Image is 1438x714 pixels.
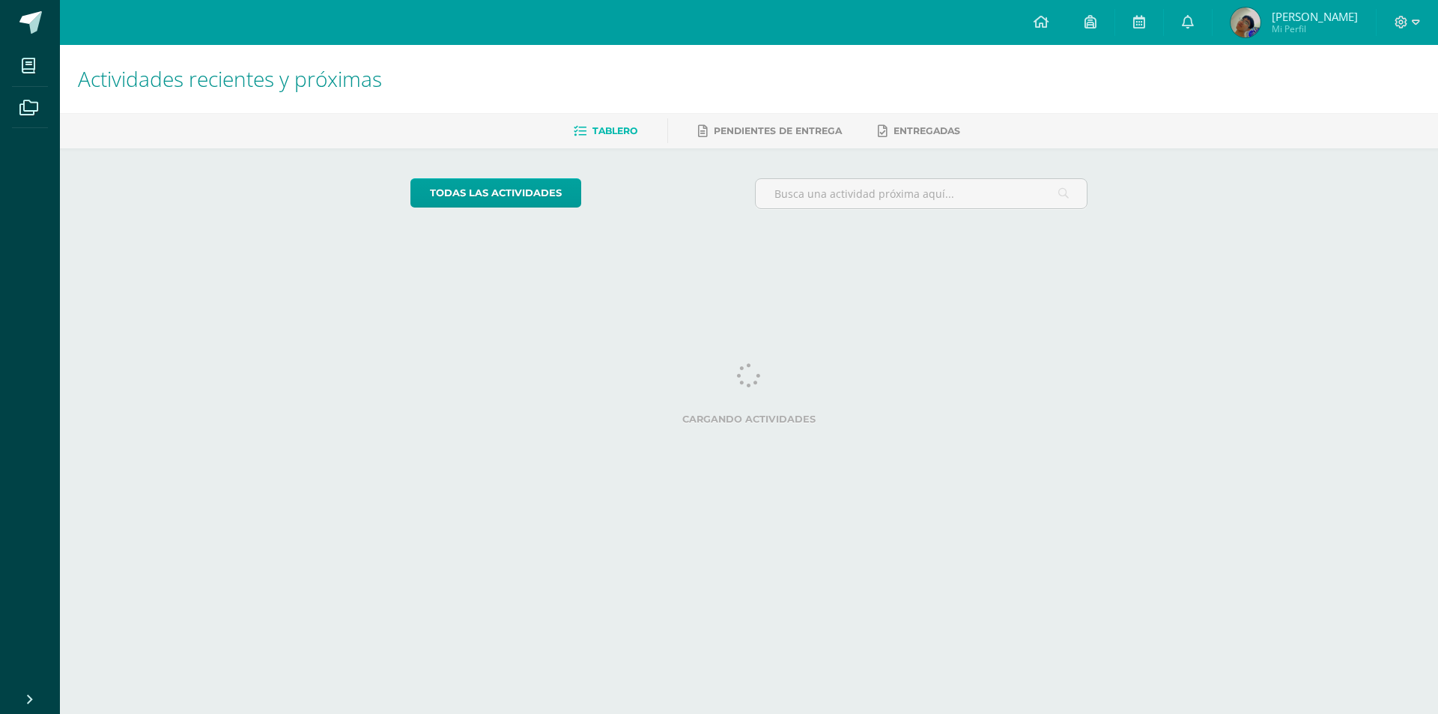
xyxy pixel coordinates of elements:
[410,414,1088,425] label: Cargando actividades
[1272,22,1358,35] span: Mi Perfil
[756,179,1087,208] input: Busca una actividad próxima aquí...
[592,125,637,136] span: Tablero
[1272,9,1358,24] span: [PERSON_NAME]
[714,125,842,136] span: Pendientes de entrega
[78,64,382,93] span: Actividades recientes y próximas
[574,119,637,143] a: Tablero
[878,119,960,143] a: Entregadas
[698,119,842,143] a: Pendientes de entrega
[1231,7,1260,37] img: f1a3052204b4492c728547db7dcada37.png
[410,178,581,208] a: todas las Actividades
[894,125,960,136] span: Entregadas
